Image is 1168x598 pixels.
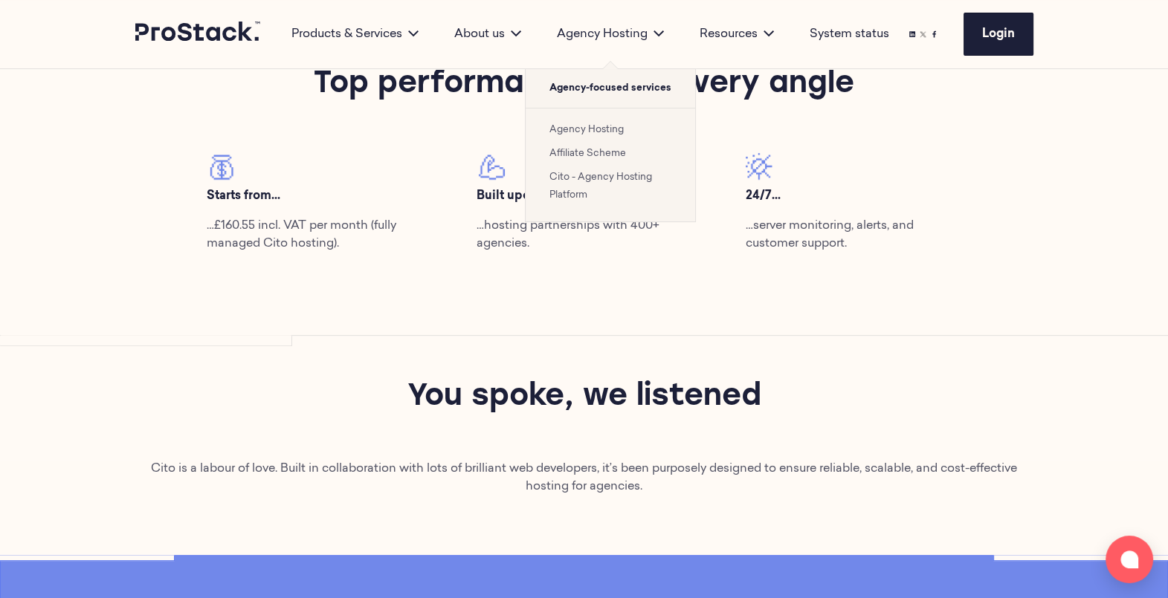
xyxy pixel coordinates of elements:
a: Cito - Agency Hosting Platform [549,172,652,200]
p: …hosting partnerships with 400+ agencies. [477,217,692,253]
p: 24/7... [746,187,961,205]
div: Agency Hosting [539,25,682,43]
div: Resources [682,25,792,43]
img: 24/7 support [746,153,774,181]
a: Affiliate Scheme [549,149,626,158]
p: Starts from... [207,187,422,205]
h2: Top performance from every angle [261,64,908,105]
a: Agency Hosting [549,125,624,134]
p: …server monitoring, alerts, and customer support. [746,217,961,253]
h2: You spoke, we listened [225,377,943,418]
p: Built upon... [477,187,692,205]
button: Open chat window [1106,536,1153,583]
div: About us [436,25,539,43]
img: No setup fee [207,153,235,181]
p: …£160.55 incl. VAT per month (fully managed Cito hosting). [207,217,422,253]
span: Agency-focused services [526,69,695,108]
span: Login [982,28,1015,40]
a: System status [810,25,889,43]
img: Best for big guns ico [477,153,505,181]
a: Login [964,13,1033,56]
div: Products & Services [274,25,436,43]
a: Prostack logo [135,22,262,47]
p: Cito is a labour of love. Built in collaboration with lots of brilliant web developers, it’s been... [135,460,1033,495]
